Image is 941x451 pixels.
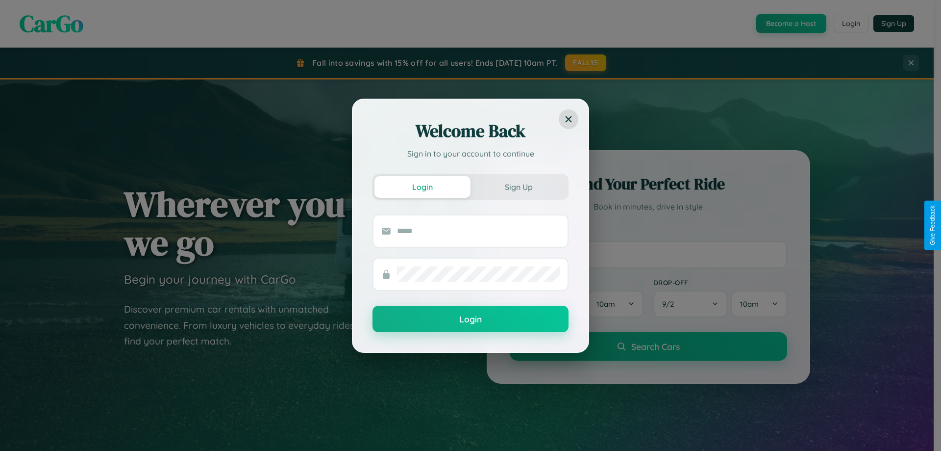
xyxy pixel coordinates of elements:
[372,148,569,159] p: Sign in to your account to continue
[929,206,936,245] div: Give Feedback
[374,176,470,198] button: Login
[470,176,567,198] button: Sign Up
[372,306,569,332] button: Login
[372,119,569,143] h2: Welcome Back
